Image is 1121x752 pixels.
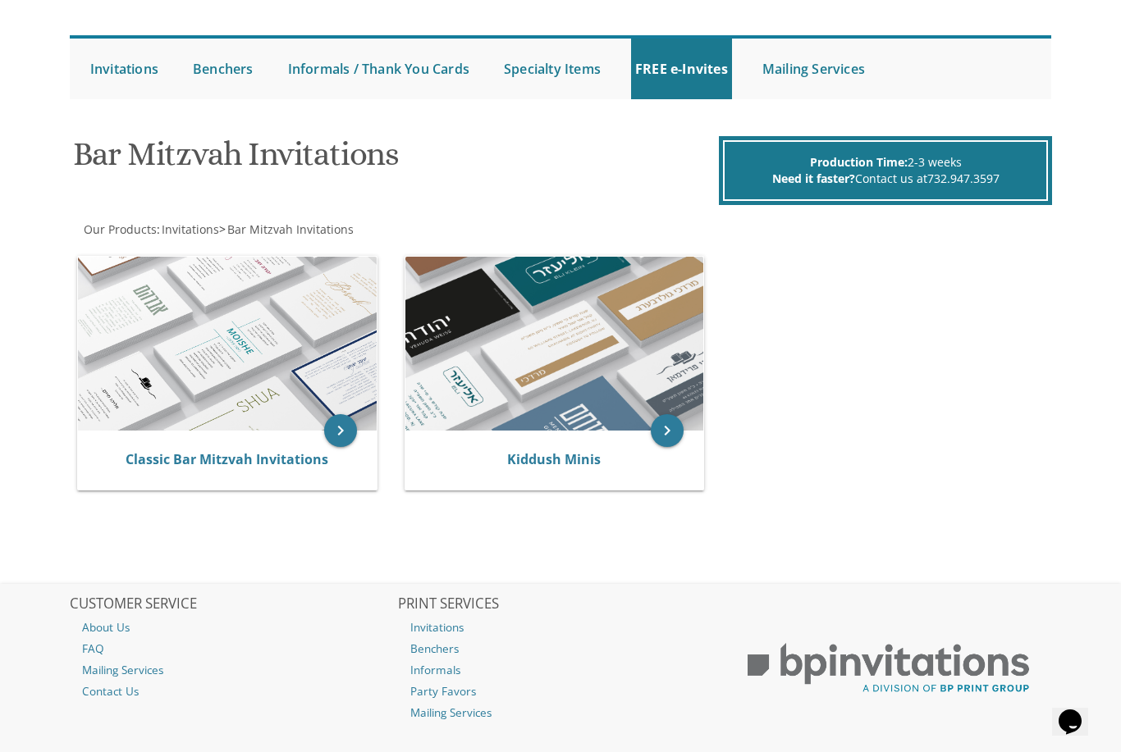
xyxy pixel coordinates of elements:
a: Party Favors [398,681,724,702]
a: Invitations [86,39,162,99]
span: Invitations [162,221,219,237]
img: Kiddush Minis [405,257,704,431]
a: About Us [70,617,396,638]
a: Kiddush Minis [507,450,601,468]
iframe: chat widget [1052,686,1105,736]
span: Need it faster? [772,171,855,186]
a: Mailing Services [398,702,724,723]
div: : [70,221,560,238]
a: keyboard_arrow_right [651,414,684,447]
a: Invitations [160,221,219,237]
a: Mailing Services [758,39,869,99]
div: 2-3 weeks Contact us at [723,140,1048,201]
img: Classic Bar Mitzvah Invitations [78,257,377,431]
a: Specialty Items [500,39,605,99]
a: Contact Us [70,681,396,702]
a: FAQ [70,638,396,659]
img: BP Print Group [725,629,1051,708]
h2: CUSTOMER SERVICE [70,596,396,613]
span: Bar Mitzvah Invitations [227,221,354,237]
a: FREE e-Invites [631,39,732,99]
span: > [219,221,354,237]
a: 732.947.3597 [927,171,1000,186]
a: Benchers [189,39,258,99]
h2: PRINT SERVICES [398,596,724,613]
a: Informals / Thank You Cards [284,39,474,99]
span: Production Time: [810,154,908,170]
a: Classic Bar Mitzvah Invitations [126,450,328,468]
a: Our Products [82,221,157,237]
a: Invitations [398,617,724,638]
a: Benchers [398,638,724,659]
a: Mailing Services [70,659,396,681]
a: keyboard_arrow_right [324,414,357,447]
a: Bar Mitzvah Invitations [226,221,354,237]
h1: Bar Mitzvah Invitations [73,136,716,185]
a: Informals [398,659,724,681]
